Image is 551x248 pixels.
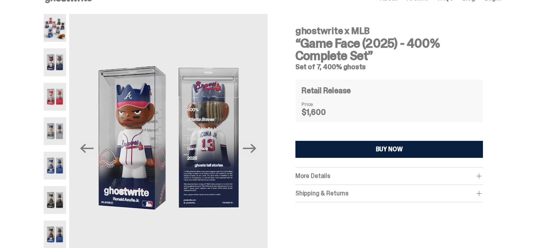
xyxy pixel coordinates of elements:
[376,146,403,152] div: BUY NOW
[44,14,66,42] img: 01-ghostwrite-mlb-game-face-complete-set.png
[44,152,66,180] img: 05-ghostwrite-mlb-game-face-complete-set-shohei-ohtani.png
[295,63,483,70] h5: Set of 7, 400% ghosts
[44,83,66,111] img: 03-ghostwrite-mlb-game-face-complete-set-bryce-harper.png
[295,141,483,158] button: BUY NOW
[295,190,483,197] div: Shipping & Returns
[44,186,66,214] img: 06-ghostwrite-mlb-game-face-complete-set-paul-skenes.png
[302,108,340,116] dd: $1,600
[241,140,258,157] button: Next
[302,87,351,94] h4: Retail Release
[78,140,96,157] button: Previous
[302,101,340,107] dt: Price
[295,37,483,62] h3: “Game Face (2025) - 400% Complete Set”
[295,26,483,36] h4: ghostwrite x MLB
[44,117,66,145] img: 04-ghostwrite-mlb-game-face-complete-set-aaron-judge.png
[44,48,66,76] img: 02-ghostwrite-mlb-game-face-complete-set-ronald-acuna-jr.png
[295,172,330,180] span: More Details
